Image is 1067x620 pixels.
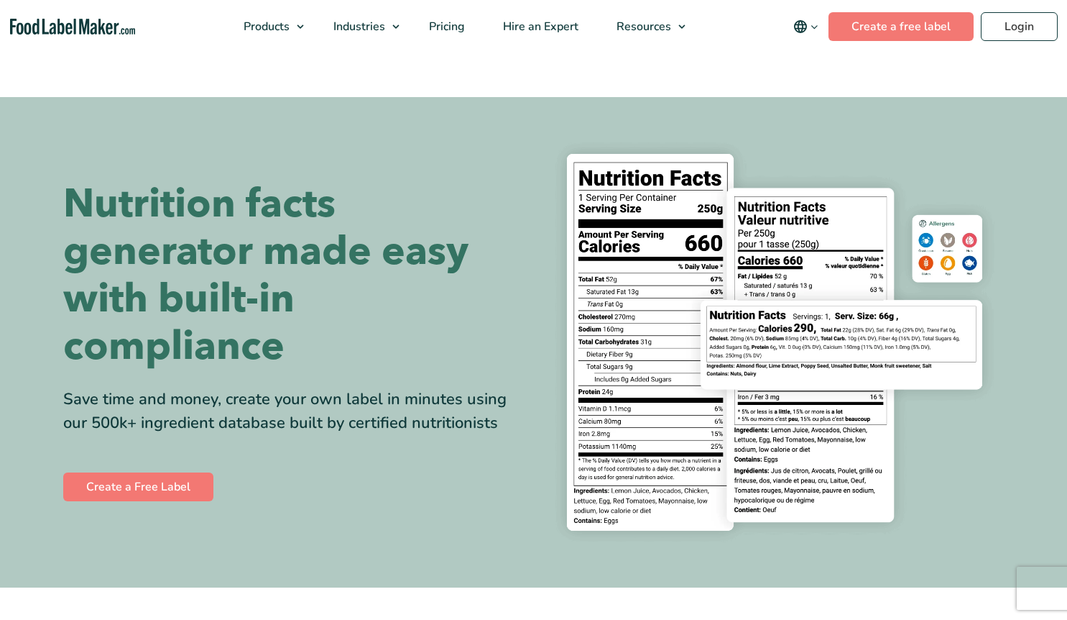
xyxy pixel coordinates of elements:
[612,19,673,35] span: Resources
[63,473,213,501] a: Create a Free Label
[425,19,466,35] span: Pricing
[329,19,387,35] span: Industries
[63,388,523,435] div: Save time and money, create your own label in minutes using our 500k+ ingredient database built b...
[239,19,291,35] span: Products
[828,12,974,41] a: Create a free label
[63,181,523,370] h1: Nutrition facts generator made easy with built-in compliance
[499,19,580,35] span: Hire an Expert
[981,12,1058,41] a: Login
